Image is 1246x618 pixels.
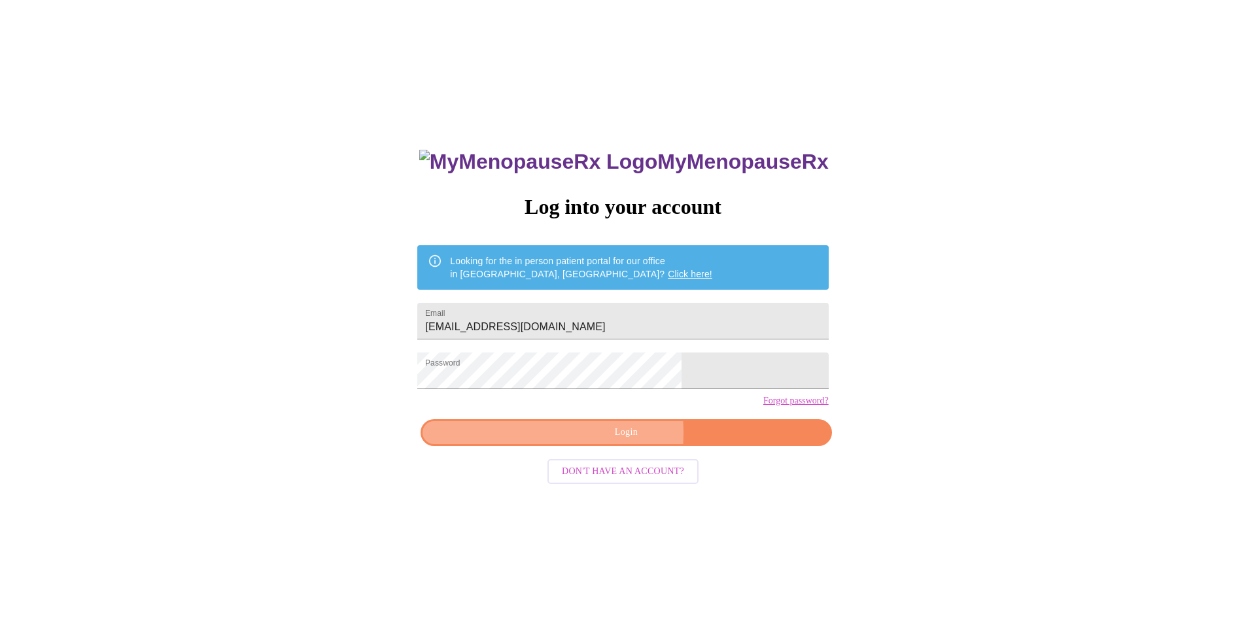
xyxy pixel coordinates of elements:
[417,195,828,219] h3: Log into your account
[450,249,712,286] div: Looking for the in person patient portal for our office in [GEOGRAPHIC_DATA], [GEOGRAPHIC_DATA]?
[419,150,657,174] img: MyMenopauseRx Logo
[668,269,712,279] a: Click here!
[547,459,699,485] button: Don't have an account?
[763,396,829,406] a: Forgot password?
[436,424,816,441] span: Login
[562,464,684,480] span: Don't have an account?
[421,419,831,446] button: Login
[419,150,829,174] h3: MyMenopauseRx
[544,464,702,475] a: Don't have an account?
